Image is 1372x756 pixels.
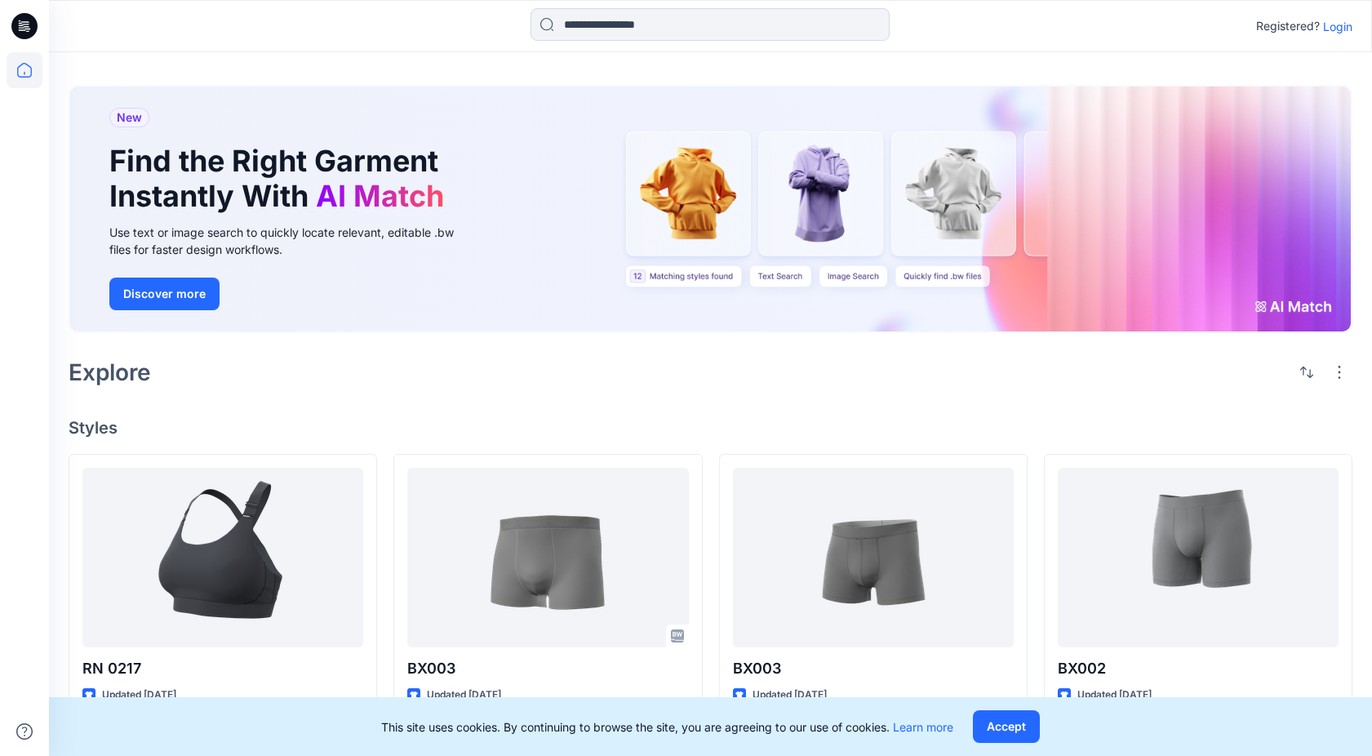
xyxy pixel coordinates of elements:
[109,278,220,310] button: Discover more
[102,687,176,704] p: Updated [DATE]
[82,657,363,680] p: RN 0217
[69,359,151,385] h2: Explore
[427,687,501,704] p: Updated [DATE]
[407,468,688,647] a: BX003
[1256,16,1320,36] p: Registered?
[82,468,363,647] a: RN 0217
[1077,687,1152,704] p: Updated [DATE]
[753,687,827,704] p: Updated [DATE]
[109,224,477,258] div: Use text or image search to quickly locate relevant, editable .bw files for faster design workflows.
[316,178,444,214] span: AI Match
[973,710,1040,743] button: Accept
[733,657,1014,680] p: BX003
[381,718,953,736] p: This site uses cookies. By continuing to browse the site, you are agreeing to our use of cookies.
[893,720,953,734] a: Learn more
[407,657,688,680] p: BX003
[1058,657,1339,680] p: BX002
[117,108,142,127] span: New
[1058,468,1339,647] a: BX002
[733,468,1014,647] a: BX003
[69,418,1352,438] h4: Styles
[1323,18,1352,35] p: Login
[109,144,452,214] h1: Find the Right Garment Instantly With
